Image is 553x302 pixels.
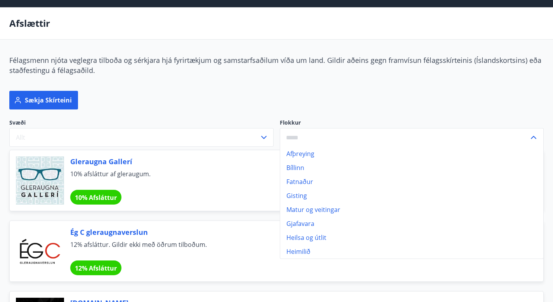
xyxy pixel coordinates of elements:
p: Afslættir [9,17,50,30]
span: 12% Afsláttur [75,264,117,272]
li: Heimilið [280,245,544,259]
li: Fatnaður [280,175,544,189]
span: Ég C gleraugnaverslun [70,227,525,237]
li: Afþreying [280,147,544,161]
span: 10% Afsláttur [75,193,117,202]
li: Bíllinn [280,161,544,175]
label: Flokkur [280,119,544,127]
span: Allt [16,133,25,142]
button: Sækja skírteini [9,91,78,109]
span: Félagsmenn njóta veglegra tilboða og sérkjara hjá fyrirtækjum og samstarfsaðilum víða um land. Gi... [9,56,541,75]
li: Gisting [280,189,544,203]
span: 10% afsláttur af gleraugum. [70,170,525,187]
span: Gleraugna Gallerí [70,156,525,167]
span: 12% afsláttur. Gildir ekki með öðrum tilboðum. [70,240,525,257]
li: Matur og veitingar [280,203,544,217]
button: Allt [9,128,274,147]
li: Gjafavara [280,217,544,231]
span: Svæði [9,119,274,128]
li: Heilsa og útlit [280,231,544,245]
